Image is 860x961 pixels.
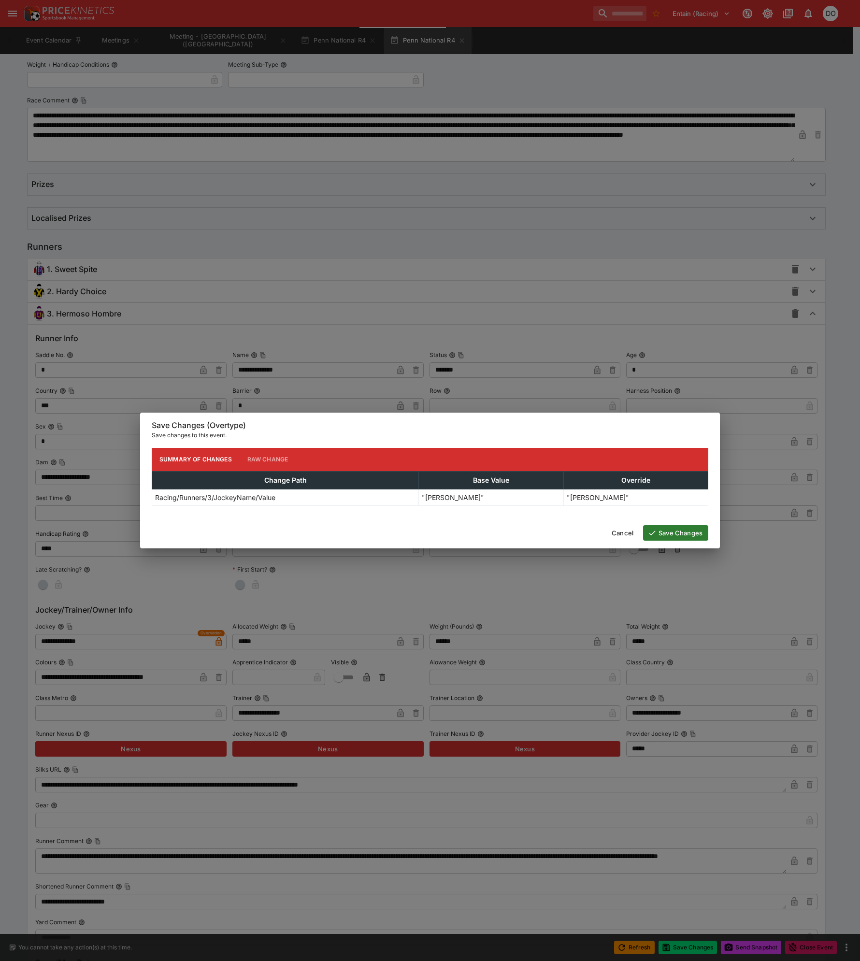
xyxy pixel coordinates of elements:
td: "[PERSON_NAME]" [419,489,563,505]
button: Save Changes [643,525,708,541]
th: Change Path [152,471,419,489]
th: Base Value [419,471,563,489]
p: Save changes to this event. [152,430,708,440]
button: Summary of Changes [152,448,240,471]
button: Raw Change [240,448,296,471]
th: Override [563,471,708,489]
button: Cancel [606,525,639,541]
h6: Save Changes (Overtype) [152,420,708,430]
p: Racing/Runners/3/JockeyName/Value [155,492,275,502]
td: "[PERSON_NAME]" [563,489,708,505]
